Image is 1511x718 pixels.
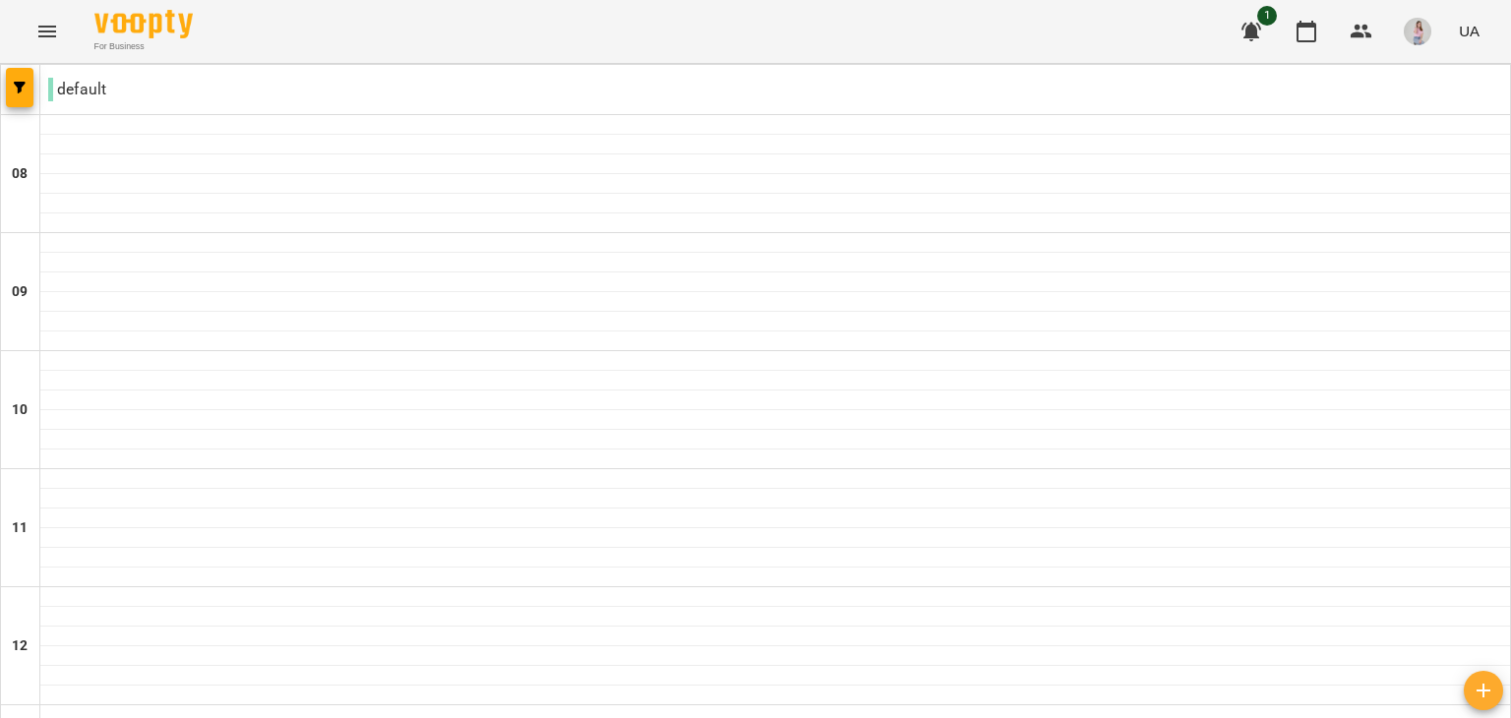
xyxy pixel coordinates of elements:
h6: 11 [12,517,28,539]
h6: 09 [12,281,28,303]
button: Menu [24,8,71,55]
img: Voopty Logo [94,10,193,38]
img: 5a3acf09a0f7ca778c7c1822df7761ae.png [1404,18,1431,45]
button: Створити урок [1464,671,1503,710]
span: For Business [94,40,193,53]
span: 1 [1257,6,1277,26]
h6: 12 [12,635,28,657]
span: UA [1459,21,1480,41]
h6: 10 [12,399,28,421]
button: UA [1451,13,1487,49]
h6: 08 [12,163,28,185]
p: default [48,78,106,101]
